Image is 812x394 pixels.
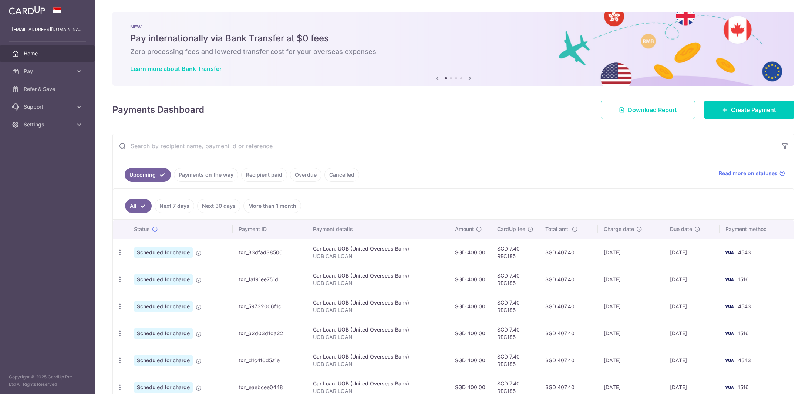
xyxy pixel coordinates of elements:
[539,293,598,320] td: SGD 407.40
[664,347,720,374] td: [DATE]
[134,274,193,285] span: Scheduled for charge
[491,266,539,293] td: SGD 7.40 REC185
[134,355,193,366] span: Scheduled for charge
[449,266,491,293] td: SGD 400.00
[112,12,794,86] img: Bank transfer banner
[449,293,491,320] td: SGD 400.00
[134,328,193,339] span: Scheduled for charge
[722,275,737,284] img: Bank Card
[24,103,73,111] span: Support
[307,220,449,239] th: Payment details
[130,47,776,56] h6: Zero processing fees and lowered transfer cost for your overseas expenses
[449,347,491,374] td: SGD 400.00
[731,105,776,114] span: Create Payment
[722,383,737,392] img: Bank Card
[290,168,321,182] a: Overdue
[722,302,737,311] img: Bank Card
[324,168,359,182] a: Cancelled
[664,293,720,320] td: [DATE]
[738,330,749,336] span: 1516
[497,225,525,233] span: CardUp fee
[545,225,570,233] span: Total amt.
[738,276,749,282] span: 1516
[539,239,598,266] td: SGD 407.40
[155,199,194,213] a: Next 7 days
[738,249,751,255] span: 4543
[455,225,474,233] span: Amount
[491,293,539,320] td: SGD 7.40 REC185
[722,329,737,338] img: Bank Card
[313,380,443,387] div: Car Loan. UOB (United Overseas Bank)
[539,347,598,374] td: SGD 407.40
[313,333,443,341] p: UOB CAR LOAN
[313,252,443,260] p: UOB CAR LOAN
[125,199,152,213] a: All
[12,26,83,33] p: [EMAIL_ADDRESS][DOMAIN_NAME]
[313,353,443,360] div: Car Loan. UOB (United Overseas Bank)
[601,101,695,119] a: Download Report
[174,168,238,182] a: Payments on the way
[134,382,193,393] span: Scheduled for charge
[449,239,491,266] td: SGD 400.00
[449,320,491,347] td: SGD 400.00
[722,356,737,365] img: Bank Card
[24,85,73,93] span: Refer & Save
[134,301,193,312] span: Scheduled for charge
[491,320,539,347] td: SGD 7.40 REC185
[241,168,287,182] a: Recipient paid
[491,239,539,266] td: SGD 7.40 REC185
[738,303,751,309] span: 4543
[243,199,301,213] a: More than 1 month
[598,320,664,347] td: [DATE]
[722,248,737,257] img: Bank Card
[24,50,73,57] span: Home
[233,347,307,374] td: txn_d1c4f0d5a1e
[765,372,805,390] iframe: Opens a widget where you can find more information
[628,105,677,114] span: Download Report
[664,239,720,266] td: [DATE]
[112,103,204,116] h4: Payments Dashboard
[313,306,443,314] p: UOB CAR LOAN
[598,347,664,374] td: [DATE]
[738,384,749,390] span: 1516
[604,225,634,233] span: Charge date
[670,225,692,233] span: Due date
[233,220,307,239] th: Payment ID
[598,239,664,266] td: [DATE]
[664,266,720,293] td: [DATE]
[233,293,307,320] td: txn_59732006f1c
[313,279,443,287] p: UOB CAR LOAN
[24,121,73,128] span: Settings
[719,170,778,177] span: Read more on statuses
[134,225,150,233] span: Status
[598,266,664,293] td: [DATE]
[9,6,45,15] img: CardUp
[313,360,443,368] p: UOB CAR LOAN
[704,101,794,119] a: Create Payment
[233,239,307,266] td: txn_33dfad38506
[113,134,776,158] input: Search by recipient name, payment id or reference
[134,247,193,258] span: Scheduled for charge
[130,33,776,44] h5: Pay internationally via Bank Transfer at $0 fees
[720,220,794,239] th: Payment method
[598,293,664,320] td: [DATE]
[197,199,240,213] a: Next 30 days
[130,24,776,30] p: NEW
[491,347,539,374] td: SGD 7.40 REC185
[130,65,222,72] a: Learn more about Bank Transfer
[719,170,785,177] a: Read more on statuses
[24,68,73,75] span: Pay
[313,326,443,333] div: Car Loan. UOB (United Overseas Bank)
[738,357,751,363] span: 4543
[539,320,598,347] td: SGD 407.40
[233,266,307,293] td: txn_fa191ee751d
[664,320,720,347] td: [DATE]
[313,272,443,279] div: Car Loan. UOB (United Overseas Bank)
[313,245,443,252] div: Car Loan. UOB (United Overseas Bank)
[313,299,443,306] div: Car Loan. UOB (United Overseas Bank)
[233,320,307,347] td: txn_62d03d1da22
[539,266,598,293] td: SGD 407.40
[125,168,171,182] a: Upcoming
